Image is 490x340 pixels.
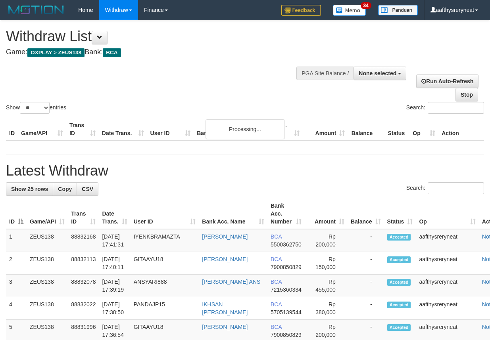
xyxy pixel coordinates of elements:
[406,182,484,194] label: Search:
[58,186,72,192] span: Copy
[416,275,478,297] td: aafthysreryneat
[18,118,66,141] th: Game/API
[27,199,68,229] th: Game/API: activate to sort column ascending
[257,118,303,141] th: Bank Acc. Number
[53,182,77,196] a: Copy
[348,297,384,320] td: -
[68,199,99,229] th: Trans ID: activate to sort column ascending
[6,252,27,275] td: 2
[68,229,99,252] td: 88832168
[6,182,53,196] a: Show 25 rows
[27,229,68,252] td: ZEUS138
[348,199,384,229] th: Balance: activate to sort column ascending
[438,118,484,141] th: Action
[6,297,27,320] td: 4
[361,2,371,9] span: 34
[305,199,348,229] th: Amount: activate to sort column ascending
[6,29,319,44] h1: Withdraw List
[99,297,130,320] td: [DATE] 17:38:50
[206,119,285,139] div: Processing...
[202,256,248,262] a: [PERSON_NAME]
[428,102,484,114] input: Search:
[384,199,416,229] th: Status: activate to sort column ascending
[305,297,348,320] td: Rp 380,000
[11,186,48,192] span: Show 25 rows
[202,279,260,285] a: [PERSON_NAME] ANS
[387,302,411,308] span: Accepted
[305,252,348,275] td: Rp 150,000
[348,229,384,252] td: -
[194,118,257,141] th: Bank Acc. Name
[99,199,130,229] th: Date Trans.: activate to sort column ascending
[6,275,27,297] td: 3
[271,324,282,330] span: BCA
[271,233,282,240] span: BCA
[387,324,411,331] span: Accepted
[305,275,348,297] td: Rp 455,000
[271,332,302,338] span: Copy 7900850829 to clipboard
[77,182,98,196] a: CSV
[99,252,130,275] td: [DATE] 17:40:11
[416,297,478,320] td: aafthysreryneat
[428,182,484,194] input: Search:
[348,252,384,275] td: -
[267,199,305,229] th: Bank Acc. Number: activate to sort column ascending
[66,118,99,141] th: Trans ID
[6,48,319,56] h4: Game: Bank:
[27,48,85,57] span: OXPLAY > ZEUS138
[99,229,130,252] td: [DATE] 17:41:31
[303,118,348,141] th: Amount
[68,297,99,320] td: 88832022
[27,297,68,320] td: ZEUS138
[103,48,121,57] span: BCA
[416,252,478,275] td: aafthysreryneat
[271,309,302,315] span: Copy 5705139544 to clipboard
[6,199,27,229] th: ID: activate to sort column descending
[147,118,194,141] th: User ID
[131,297,199,320] td: PANDAJP15
[199,199,267,229] th: Bank Acc. Name: activate to sort column ascending
[202,324,248,330] a: [PERSON_NAME]
[416,74,478,88] a: Run Auto-Refresh
[354,67,406,80] button: None selected
[359,70,396,76] span: None selected
[387,234,411,241] span: Accepted
[131,275,199,297] td: ANSYARI888
[378,5,418,15] img: panduan.png
[271,264,302,270] span: Copy 7900850829 to clipboard
[68,252,99,275] td: 88832113
[271,287,302,293] span: Copy 7215360334 to clipboard
[271,301,282,308] span: BCA
[202,301,248,315] a: IKHSAN [PERSON_NAME]
[6,102,66,114] label: Show entries
[6,118,18,141] th: ID
[20,102,50,114] select: Showentries
[68,275,99,297] td: 88832078
[82,186,93,192] span: CSV
[27,275,68,297] td: ZEUS138
[409,118,438,141] th: Op
[406,102,484,114] label: Search:
[131,199,199,229] th: User ID: activate to sort column ascending
[296,67,354,80] div: PGA Site Balance /
[281,5,321,16] img: Feedback.jpg
[455,88,478,101] a: Stop
[99,118,147,141] th: Date Trans.
[387,279,411,286] span: Accepted
[416,199,478,229] th: Op: activate to sort column ascending
[348,275,384,297] td: -
[305,229,348,252] td: Rp 200,000
[131,229,199,252] td: IYENKBRAMAZTA
[99,275,130,297] td: [DATE] 17:39:19
[271,279,282,285] span: BCA
[6,229,27,252] td: 1
[202,233,248,240] a: [PERSON_NAME]
[27,252,68,275] td: ZEUS138
[6,4,66,16] img: MOTION_logo.png
[387,256,411,263] span: Accepted
[271,241,302,248] span: Copy 5500362750 to clipboard
[333,5,366,16] img: Button%20Memo.svg
[271,256,282,262] span: BCA
[6,163,484,179] h1: Latest Withdraw
[348,118,384,141] th: Balance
